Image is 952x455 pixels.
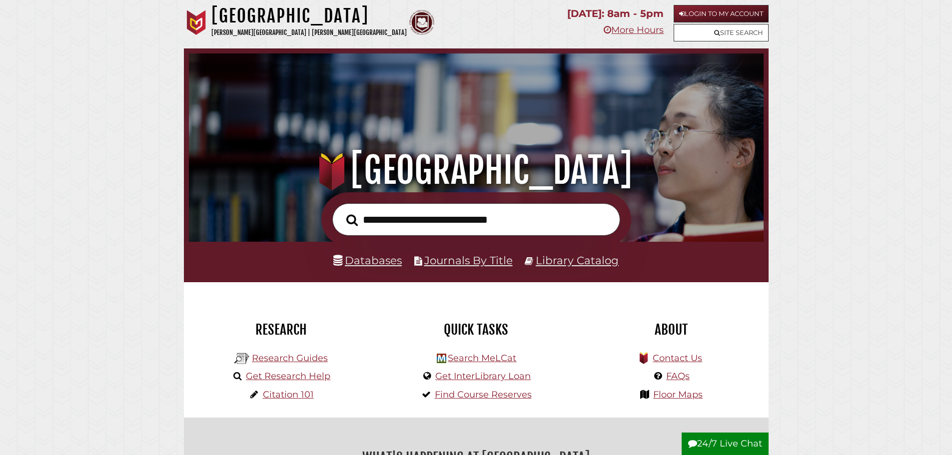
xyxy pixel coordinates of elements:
[409,10,434,35] img: Calvin Theological Seminary
[424,254,513,267] a: Journals By Title
[674,5,769,22] a: Login to My Account
[252,353,328,364] a: Research Guides
[341,211,363,229] button: Search
[191,321,371,338] h2: Research
[386,321,566,338] h2: Quick Tasks
[246,371,330,382] a: Get Research Help
[437,354,446,363] img: Hekman Library Logo
[536,254,619,267] a: Library Catalog
[346,214,358,226] i: Search
[666,371,690,382] a: FAQs
[435,389,532,400] a: Find Course Reserves
[203,148,749,192] h1: [GEOGRAPHIC_DATA]
[234,351,249,366] img: Hekman Library Logo
[581,321,761,338] h2: About
[211,27,407,38] p: [PERSON_NAME][GEOGRAPHIC_DATA] | [PERSON_NAME][GEOGRAPHIC_DATA]
[674,24,769,41] a: Site Search
[211,5,407,27] h1: [GEOGRAPHIC_DATA]
[604,24,664,35] a: More Hours
[567,5,664,22] p: [DATE]: 8am - 5pm
[448,353,516,364] a: Search MeLCat
[263,389,314,400] a: Citation 101
[435,371,531,382] a: Get InterLibrary Loan
[184,10,209,35] img: Calvin University
[333,254,402,267] a: Databases
[653,389,703,400] a: Floor Maps
[653,353,702,364] a: Contact Us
